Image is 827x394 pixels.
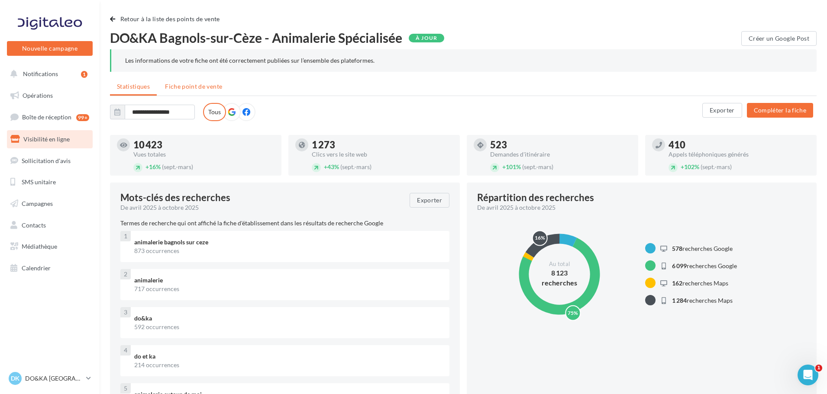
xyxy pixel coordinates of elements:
span: + [145,163,149,170]
span: 43% [324,163,339,170]
div: 873 occurrences [134,247,443,255]
button: Compléter la fiche [747,103,813,118]
span: recherches Google [672,262,737,269]
div: 1 [81,71,87,78]
div: 410 [669,140,810,150]
div: do et ka [134,352,443,361]
span: Campagnes [22,200,53,207]
span: Boîte de réception [22,113,71,121]
span: + [324,163,327,170]
a: Calendrier [5,259,94,277]
span: recherches Google [672,245,733,252]
p: DO&KA [GEOGRAPHIC_DATA] [25,374,83,383]
div: do&ka [134,314,443,323]
button: Retour à la liste des points de vente [110,14,223,24]
span: Médiathèque [22,243,57,250]
div: Répartition des recherches [477,193,594,202]
div: 592 occurrences [134,323,443,331]
span: 6 099 [672,262,687,269]
span: 162 [672,279,682,287]
span: (sept.-mars) [701,163,732,170]
span: 1 284 [672,297,687,304]
span: recherches Maps [672,279,728,287]
div: 5 [120,383,131,394]
div: De avril 2025 à octobre 2025 [120,203,403,212]
p: Termes de recherche qui ont affiché la fiche d'établissement dans les résultats de recherche Google [120,219,449,227]
a: Compléter la fiche [743,106,817,113]
div: animalerie bagnols sur ceze [134,238,443,247]
span: Fiche point de vente [165,83,222,90]
span: SMS unitaire [22,178,56,186]
button: Exporter [702,103,742,118]
div: Vues totales [133,151,275,157]
span: 578 [672,245,682,252]
span: + [502,163,506,170]
div: 10 423 [133,140,275,150]
a: Campagnes [5,195,94,213]
span: Opérations [23,92,53,99]
span: DO&KA Bagnols-sur-Cèze - Animalerie Spécialisée [110,31,402,44]
span: (sept.-mars) [162,163,193,170]
button: Créer un Google Post [741,31,817,46]
span: recherches Maps [672,297,733,304]
span: Visibilité en ligne [23,135,70,143]
div: 2 [120,269,131,279]
span: 101% [502,163,521,170]
span: DK [11,374,19,383]
span: Mots-clés des recherches [120,193,230,202]
div: 214 occurrences [134,361,443,369]
span: 16% [145,163,161,170]
a: Sollicitation d'avis [5,152,94,170]
span: (sept.-mars) [340,163,372,170]
a: Contacts [5,216,94,234]
div: Clics vers le site web [312,151,453,157]
span: Sollicitation d'avis [22,157,71,164]
span: Calendrier [22,264,51,272]
div: De avril 2025 à octobre 2025 [477,203,799,212]
span: 1 [815,365,822,372]
span: Contacts [22,221,46,229]
button: Nouvelle campagne [7,41,93,56]
div: 3 [120,307,131,317]
a: SMS unitaire [5,173,94,191]
div: Appels téléphoniques générés [669,151,810,157]
button: Exporter [410,193,449,208]
iframe: Intercom live chat [798,365,818,385]
div: 1 273 [312,140,453,150]
span: 102% [681,163,699,170]
div: 523 [490,140,631,150]
span: Retour à la liste des points de vente [120,15,220,22]
span: Notifications [23,70,58,77]
div: animalerie [134,276,443,285]
a: Boîte de réception99+ [5,108,94,126]
a: DK DO&KA [GEOGRAPHIC_DATA] [7,370,93,387]
span: (sept.-mars) [522,163,553,170]
div: 99+ [76,114,89,121]
div: 1 [120,231,131,241]
a: Médiathèque [5,237,94,256]
a: Visibilité en ligne [5,130,94,148]
label: Tous [203,103,226,121]
div: Demandes d'itinéraire [490,151,631,157]
a: Opérations [5,86,94,105]
button: Notifications 1 [5,65,91,83]
div: Les informations de votre fiche ont été correctement publiées sur l’ensemble des plateformes. [125,56,803,65]
div: À jour [409,34,444,42]
div: 717 occurrences [134,285,443,293]
span: + [681,163,684,170]
div: 4 [120,345,131,356]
